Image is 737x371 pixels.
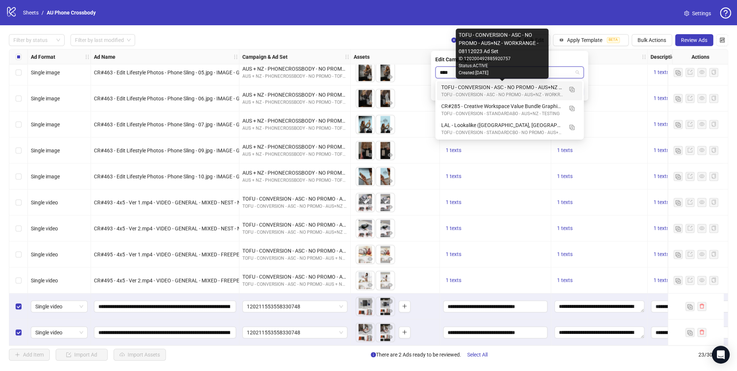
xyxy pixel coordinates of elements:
span: eye [699,173,704,179]
button: Duplicate [685,302,694,311]
span: eye [387,230,393,235]
a: Sheets [22,9,40,17]
strong: Ad Format [31,53,55,61]
span: close-circle [387,325,393,330]
span: eye [387,308,393,313]
div: Select row 14 [9,85,28,111]
button: Import Ad [56,349,108,361]
span: Settings [692,9,711,17]
span: There are 2 Ads ready to be reviewed. [371,349,494,361]
span: eye [367,308,373,313]
div: TOFU - CONVERSION - ASC - NO PROMO - AUS+NZ - WORKRANGE - 08112023 [242,229,347,236]
button: Duplicate [566,83,578,95]
span: eye [367,204,373,209]
img: Asset 1 [356,245,374,264]
button: Duplicate [674,120,682,129]
div: AUS + NZ - PHONECROSSBODY - NO PROMO - TOFU - CONVERSION - ASC - 030923 [242,91,347,99]
button: 1 texts [554,250,576,259]
span: CR#463 - Edit Lifestyle Photos - Phone Sling - 09.jpg - IMAGE - GENERAL - MIXED - PHONE - NOPROMO... [94,147,375,153]
button: Preview [366,255,374,264]
div: AUS + NZ - PHONECROSSBODY - NO PROMO - TOFU - CONVERSION - ASC - 030923 [242,73,347,80]
img: Asset 1 [356,271,374,290]
span: CR#463 - Edit Lifestyle Photos - Phone Sling - 07.jpg - IMAGE - GENERAL - MIXED - PHONE - NOPROMO... [94,121,375,127]
span: eye [367,334,373,339]
div: Open Intercom Messenger [712,346,730,364]
button: Duplicate [674,94,682,103]
button: Preview [366,333,374,342]
button: Import Assets [114,349,166,361]
span: eye [387,334,393,339]
button: Configure table settings [716,34,728,46]
span: eye [367,100,373,105]
span: 1 texts [557,277,573,283]
div: Select row 21 [9,267,28,293]
div: AUS + NZ - PHONECROSSBODY - NO PROMO - TOFU - CONVERSION - ASC - 030923 [242,177,347,184]
span: eye [387,152,393,157]
button: Duplicate [674,198,682,207]
img: Duplicate [569,125,574,130]
button: Preview [366,177,374,186]
span: 1 texts [654,95,669,101]
button: 1 texts [651,276,672,285]
span: eye [699,147,704,153]
button: Preview [386,73,394,82]
div: AUS + NZ - PHONECROSSBODY - NO PROMO - TOFU - CONVERSION - ASC - 030923 [242,151,347,158]
span: eye [367,230,373,235]
img: Asset 1 [356,141,374,160]
img: Asset 1 [356,63,374,82]
button: Duplicate [674,224,682,233]
button: 1 texts [443,224,464,233]
div: Select all rows [9,49,28,64]
span: holder [344,54,350,59]
img: Asset 1 [356,167,374,186]
div: Resize Headlines column [549,49,551,64]
span: setting [684,11,689,16]
span: CR#463 - Edit Lifestyle Photos - Phone Sling - 06.jpg - IMAGE - GENERAL - MIXED - PHONE - NOPROMO... [94,95,375,101]
div: Edit Campaign & Ad Set [435,55,584,64]
button: 1 texts [554,224,576,233]
span: Single video [31,251,58,257]
div: Select row 16 [9,137,28,163]
button: 1 texts [443,172,464,181]
div: AUS + NZ - PHONECROSSBODY - NO PROMO - TOFU - CONVERSION - ASC - 030923 [242,117,347,125]
button: 1 texts [651,94,672,103]
button: Preview [366,99,374,108]
span: 1 texts [446,251,461,257]
span: 1 texts [446,199,461,205]
div: Edit values [443,326,548,339]
div: TOFU - CONVERSION - ASC - NO PROMO - AUS+NZ - WORKRANGE - 08112023 Ad Set [459,31,546,55]
div: AUS + NZ - PHONECROSSBODY - NO PROMO - TOFU - CONVERSION - ASC - 030923 [242,125,347,132]
div: TOFU - CONVERSION - ASC - NO PROMO - AUS + NZ - KONMARI - 03102024 Campaign [242,281,347,288]
span: eye [367,178,373,183]
button: Add [399,300,410,312]
span: holder [85,54,90,59]
img: Asset 1 [356,297,374,316]
span: plus [402,329,407,335]
span: export [687,225,692,231]
div: Select row 22 [9,293,28,319]
span: eye [387,204,393,209]
div: TOFU - CONVERSION - ASC - NO PROMO - AUS+NZ - WORKRANGE - 08112023 [441,91,563,98]
div: Select row 15 [9,111,28,137]
span: 1 texts [557,225,573,231]
button: Select All [461,349,494,361]
div: Select row 18 [9,189,28,215]
img: Asset 2 [376,297,394,316]
button: Preview [366,281,374,290]
span: 1 texts [557,173,573,179]
span: Single image [31,95,60,101]
span: export [687,121,692,127]
button: Preview [386,99,394,108]
button: Preview [386,229,394,238]
span: Single video [31,199,58,205]
div: Select row 20 [9,241,28,267]
div: AUS + NZ - PHONECROSSBODY - NO PROMO - TOFU - CONVERSION - ASC - 030923 [242,65,347,73]
button: Preview [386,151,394,160]
button: Add [399,326,410,338]
div: TOFU - CONVERSION - ASC - NO PROMO - AUS+NZ - WORKRANGE - 08112023 Ad Set [441,83,563,91]
span: plus [402,303,407,309]
div: CR#285 - Creative Workspace Value Bundle Graphics For Slideshow Video - AUTO - ALL - 18 - 65+ [437,100,582,119]
button: Bulk Actions [632,34,672,46]
button: 1 texts [554,198,576,207]
span: CR#463 - Edit Lifestyle Photos - Phone Sling - 05.jpg - IMAGE - GENERAL - MIXED - PHONE - NOPROMO... [94,69,375,75]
